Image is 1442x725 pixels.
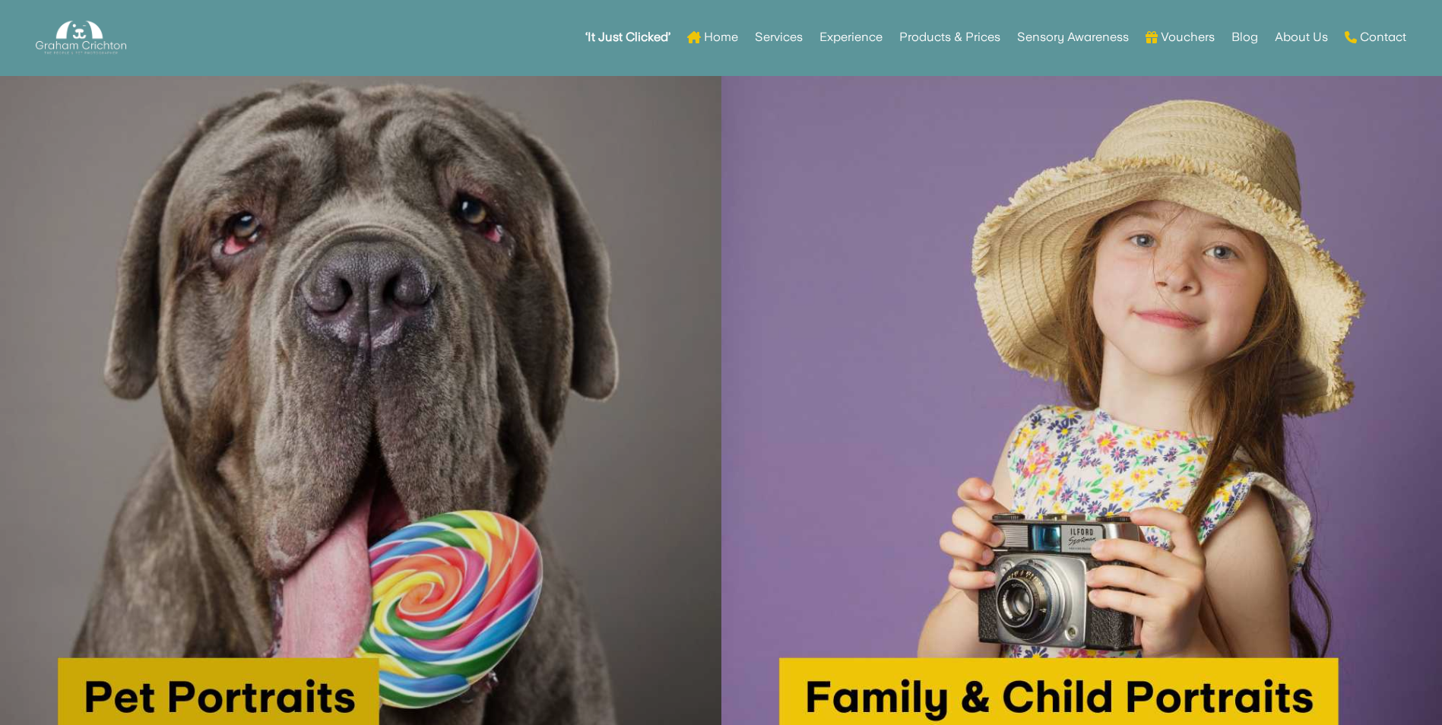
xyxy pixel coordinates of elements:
a: ‘It Just Clicked’ [585,8,670,67]
strong: ‘It Just Clicked’ [585,32,670,43]
a: Sensory Awareness [1017,8,1129,67]
a: Vouchers [1146,8,1215,67]
a: Home [687,8,738,67]
a: Products & Prices [899,8,1000,67]
a: About Us [1275,8,1328,67]
img: Graham Crichton Photography Logo - Graham Crichton - Belfast Family & Pet Photography Studio [36,17,125,59]
a: Experience [819,8,883,67]
a: Contact [1345,8,1406,67]
a: Services [755,8,803,67]
a: Blog [1231,8,1258,67]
